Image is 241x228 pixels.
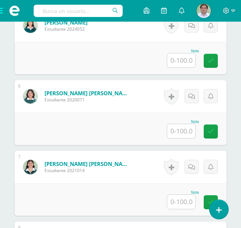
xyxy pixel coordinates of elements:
div: Nota [167,120,199,124]
img: 5aee086bccfda61cf94ce241b30b3309.png [23,89,38,104]
img: 083b1af04f9fe0918e6b283010923b5f.png [196,4,211,18]
span: Estudiante 2020071 [45,97,131,103]
img: 21ecb1b6eb62dfcd83b073e897be9f81.png [23,160,38,174]
a: [PERSON_NAME] [PERSON_NAME] [45,160,131,167]
input: Busca un usuario... [34,5,123,17]
input: 0-100.0 [167,195,195,209]
a: [PERSON_NAME] [45,19,88,26]
img: 36401dd1118056176d29b60afdf4148b.png [23,18,38,33]
div: Nota [167,49,199,53]
span: Estudiante 2021014 [45,167,131,174]
a: [PERSON_NAME] [PERSON_NAME] [45,89,131,97]
input: 0-100.0 [167,124,195,138]
span: Estudiante 2024052 [45,26,88,32]
div: Nota [167,190,199,194]
input: 0-100.0 [167,53,195,67]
